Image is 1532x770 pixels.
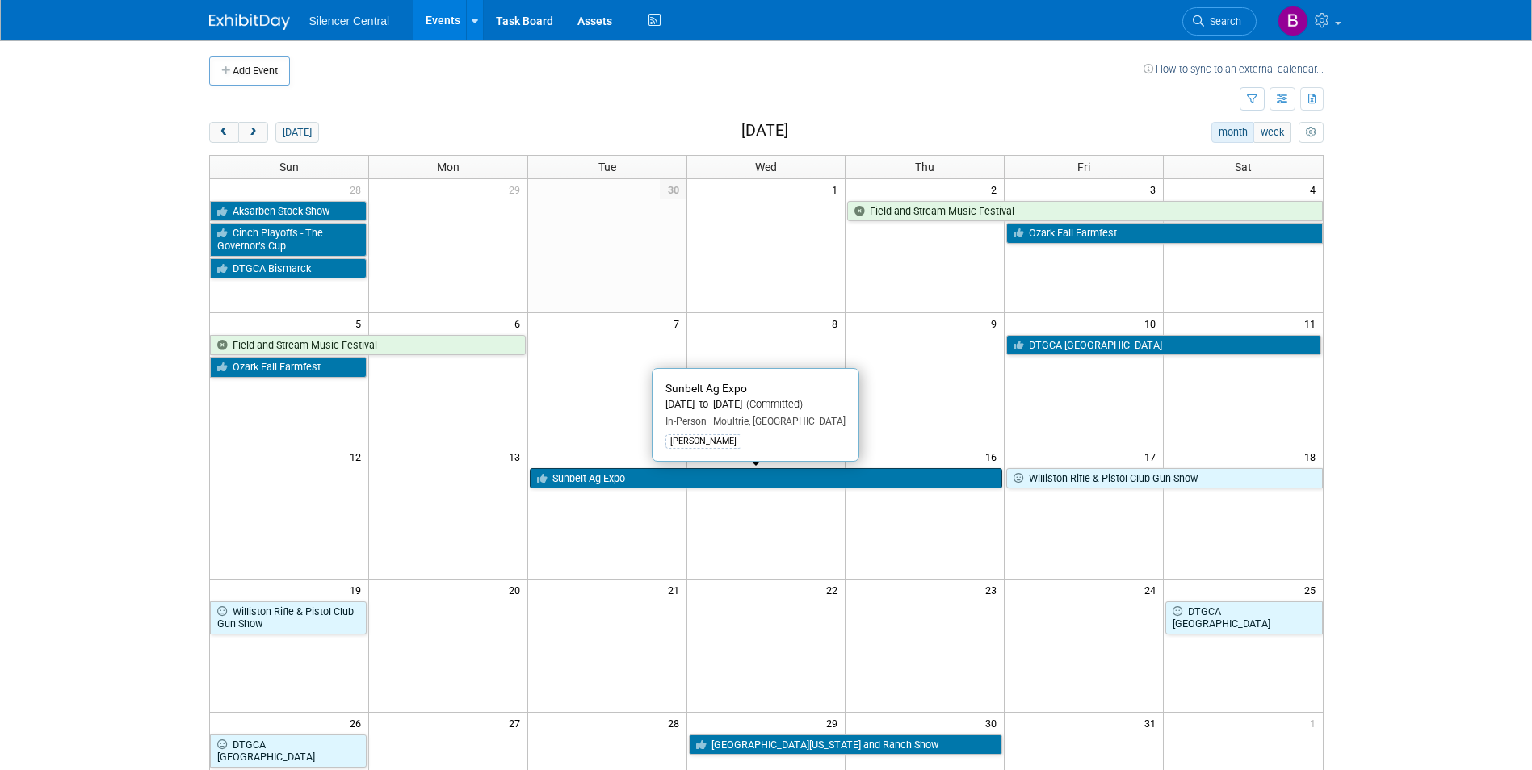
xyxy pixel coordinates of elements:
[915,161,934,174] span: Thu
[210,258,367,279] a: DTGCA Bismarck
[1303,446,1323,467] span: 18
[665,416,707,427] span: In-Person
[1278,6,1308,36] img: Billee Page
[665,382,747,395] span: Sunbelt Ag Expo
[209,14,290,30] img: ExhibitDay
[825,713,845,733] span: 29
[1182,7,1257,36] a: Search
[984,580,1004,600] span: 23
[1303,580,1323,600] span: 25
[825,580,845,600] span: 22
[984,713,1004,733] span: 30
[755,161,777,174] span: Wed
[238,122,268,143] button: next
[437,161,460,174] span: Mon
[210,734,367,768] a: DTGCA [GEOGRAPHIC_DATA]
[1006,468,1322,489] a: Williston Rifle & Pistol Club Gun Show
[348,179,368,199] span: 28
[530,468,1003,489] a: Sunbelt Ag Expo
[1299,122,1323,143] button: myCustomButton
[1144,63,1324,75] a: How to sync to an external calendar...
[210,601,367,634] a: Williston Rifle & Pistol Club Gun Show
[348,713,368,733] span: 26
[275,122,318,143] button: [DATE]
[209,122,239,143] button: prev
[989,313,1004,333] span: 9
[210,335,526,356] a: Field and Stream Music Festival
[1235,161,1252,174] span: Sat
[1308,713,1323,733] span: 1
[598,161,616,174] span: Tue
[279,161,299,174] span: Sun
[1143,580,1163,600] span: 24
[348,446,368,467] span: 12
[507,179,527,199] span: 29
[1308,179,1323,199] span: 4
[1253,122,1291,143] button: week
[707,416,846,427] span: Moultrie, [GEOGRAPHIC_DATA]
[1077,161,1090,174] span: Fri
[660,179,686,199] span: 30
[984,446,1004,467] span: 16
[672,313,686,333] span: 7
[1006,223,1322,244] a: Ozark Fall Farmfest
[354,313,368,333] span: 5
[507,580,527,600] span: 20
[507,446,527,467] span: 13
[830,179,845,199] span: 1
[210,201,367,222] a: Aksarben Stock Show
[830,313,845,333] span: 8
[1143,446,1163,467] span: 17
[1006,335,1320,356] a: DTGCA [GEOGRAPHIC_DATA]
[665,434,741,449] div: [PERSON_NAME]
[1303,313,1323,333] span: 11
[1204,15,1241,27] span: Search
[742,398,803,410] span: (Committed)
[1306,128,1316,138] i: Personalize Calendar
[989,179,1004,199] span: 2
[741,122,788,140] h2: [DATE]
[665,398,846,412] div: [DATE] to [DATE]
[666,580,686,600] span: 21
[1148,179,1163,199] span: 3
[209,56,290,86] button: Add Event
[513,313,527,333] span: 6
[689,734,1003,755] a: [GEOGRAPHIC_DATA][US_STATE] and Ranch Show
[1143,713,1163,733] span: 31
[1211,122,1254,143] button: month
[1143,313,1163,333] span: 10
[210,357,367,378] a: Ozark Fall Farmfest
[847,201,1322,222] a: Field and Stream Music Festival
[210,223,367,256] a: Cinch Playoffs - The Governor’s Cup
[309,15,390,27] span: Silencer Central
[1165,601,1322,634] a: DTGCA [GEOGRAPHIC_DATA]
[348,580,368,600] span: 19
[666,713,686,733] span: 28
[507,713,527,733] span: 27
